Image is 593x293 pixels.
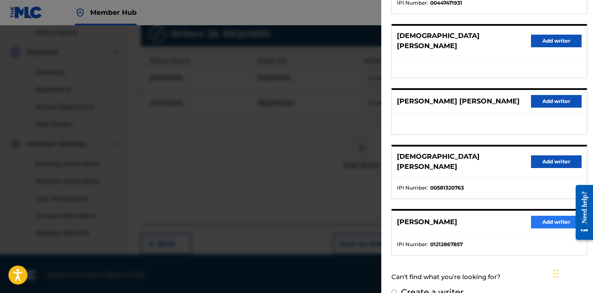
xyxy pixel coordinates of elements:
div: Drag [553,261,558,286]
strong: 00581320763 [430,184,464,192]
button: Add writer [531,35,582,47]
span: IPI Number : [397,241,428,248]
p: [DEMOGRAPHIC_DATA][PERSON_NAME] [397,152,531,172]
img: MLC Logo [10,6,43,19]
iframe: Chat Widget [551,252,593,293]
button: Add writer [531,155,582,168]
p: [DEMOGRAPHIC_DATA][PERSON_NAME] [397,31,531,51]
button: Add writer [531,216,582,228]
div: Can't find what you're looking for? [391,268,587,286]
p: [PERSON_NAME] [PERSON_NAME] [397,96,520,106]
strong: 01212867857 [430,241,463,248]
button: Add writer [531,95,582,108]
span: Member Hub [90,8,137,17]
p: [PERSON_NAME] [397,217,457,227]
span: IPI Number : [397,184,428,192]
img: Top Rightsholder [75,8,85,18]
iframe: Resource Center [569,176,593,249]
